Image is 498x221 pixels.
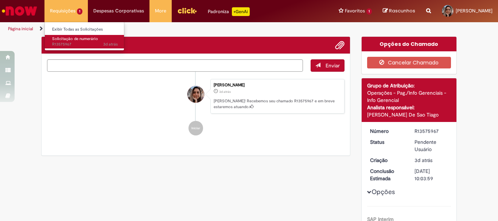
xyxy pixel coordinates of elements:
div: Grupo de Atribuição: [367,82,451,89]
span: [PERSON_NAME] [456,8,493,14]
span: Requisições [50,7,75,15]
a: Rascunhos [383,8,415,15]
div: Padroniza [208,7,250,16]
div: Pendente Usuário [415,138,448,153]
div: R13575967 [415,127,448,135]
img: ServiceNow [1,4,38,18]
span: Despesas Corporativas [93,7,144,15]
a: Aberto R13575967 : Solicitação de numerário [45,35,125,48]
time: 29/09/2025 11:03:55 [103,42,118,47]
ul: Trilhas de página [5,22,327,36]
img: click_logo_yellow_360x200.png [177,5,197,16]
dt: Status [365,138,409,146]
dt: Criação [365,157,409,164]
li: Dilmara Vidal Albernaz [47,79,345,114]
span: Favoritos [345,7,365,15]
div: [PERSON_NAME] [214,83,341,87]
time: 29/09/2025 11:03:54 [219,90,231,94]
ul: Histórico de tíquete [47,72,345,143]
time: 29/09/2025 11:03:54 [415,157,432,163]
div: [DATE] 10:03:59 [415,167,448,182]
span: 1 [77,8,82,15]
dt: Conclusão Estimada [365,167,409,182]
div: [PERSON_NAME] De Sao Tiago [367,111,451,118]
span: 3d atrás [103,42,118,47]
span: 3d atrás [415,157,432,163]
button: Adicionar anexos [335,40,345,50]
span: Solicitação de numerário [52,36,98,42]
div: Opções do Chamado [362,37,457,51]
p: [PERSON_NAME]! Recebemos seu chamado R13575967 e em breve estaremos atuando. [214,98,341,110]
a: Página inicial [8,26,33,32]
button: Enviar [311,59,345,72]
span: Enviar [326,62,340,69]
span: Rascunhos [389,7,415,14]
div: 29/09/2025 11:03:54 [415,157,448,164]
a: Exibir Todas as Solicitações [45,25,125,33]
div: Analista responsável: [367,104,451,111]
span: R13575967 [52,42,118,47]
span: 1 [366,8,372,15]
span: More [155,7,166,15]
div: Operações - Pag./Info Gerenciais - Info Gerencial [367,89,451,104]
dt: Número [365,127,409,135]
span: 3d atrás [219,90,231,94]
div: Dilmara Vidal Albernaz [187,86,204,103]
ul: Requisições [44,22,124,51]
p: +GenAi [232,7,250,16]
button: Cancelar Chamado [367,57,451,68]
